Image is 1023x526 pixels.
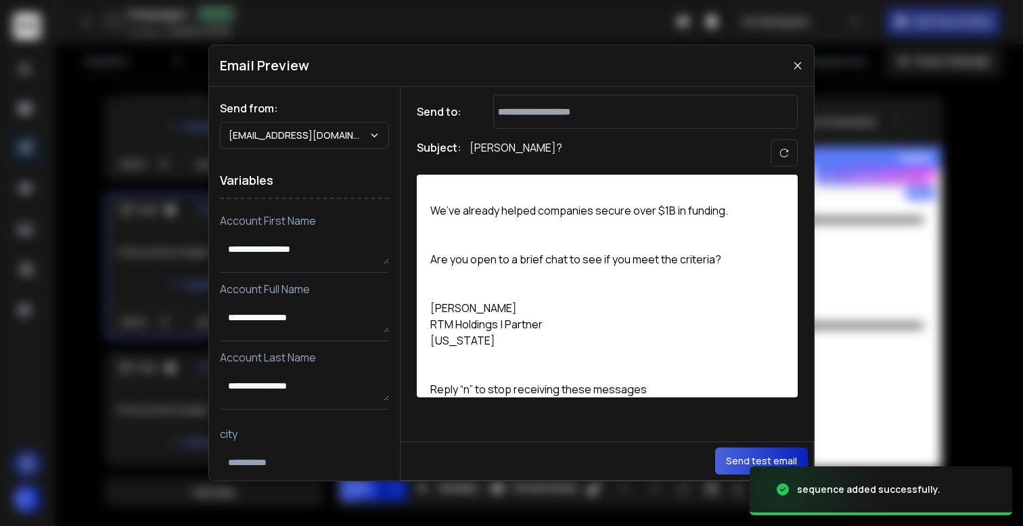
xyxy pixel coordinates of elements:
[220,56,309,75] h1: Email Preview
[220,100,389,116] h1: Send from:
[220,426,389,442] p: city
[715,447,808,475] button: Send test email
[220,349,389,366] p: Account Last Name
[470,139,562,167] p: [PERSON_NAME]?
[220,162,389,199] h1: Variables
[220,213,389,229] p: Account First Name
[797,483,940,496] div: sequence added successfully.
[229,129,369,142] p: [EMAIL_ADDRESS][DOMAIN_NAME]
[417,104,471,120] h1: Send to:
[220,281,389,297] p: Account Full Name
[417,139,461,167] h1: Subject:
